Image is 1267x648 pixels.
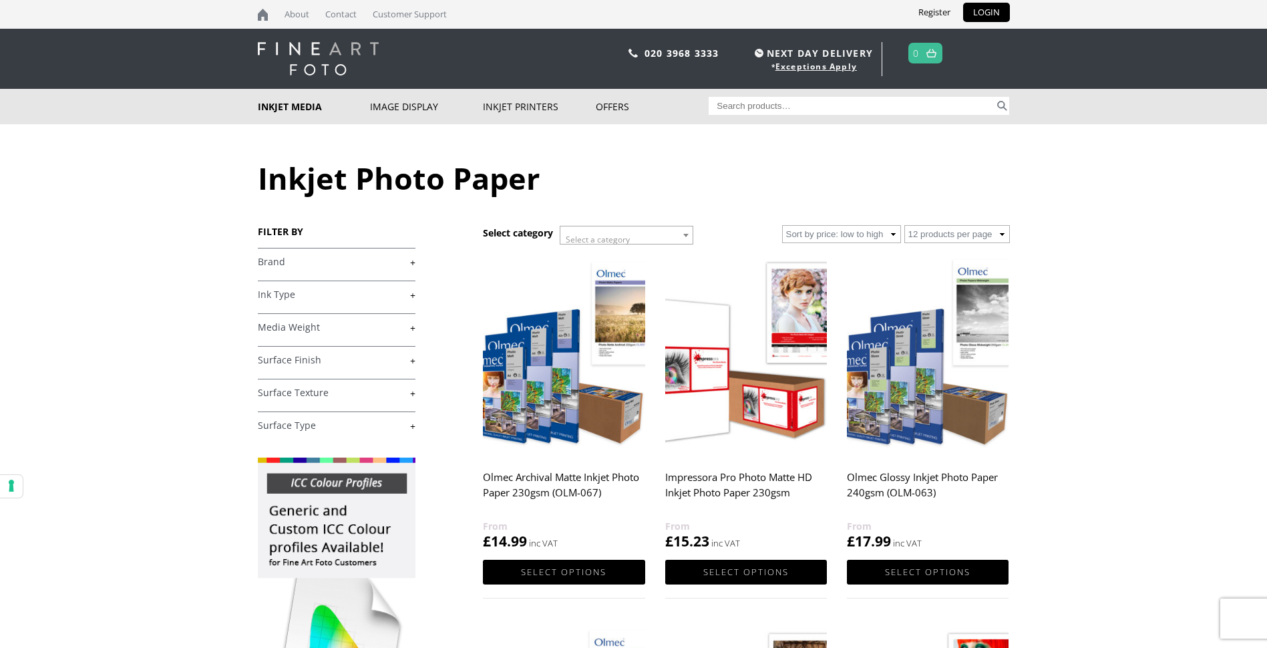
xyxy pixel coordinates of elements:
h3: Select category [483,226,553,239]
h4: Surface Finish [258,346,415,373]
a: Olmec Archival Matte Inkjet Photo Paper 230gsm (OLM-067) £14.99 [483,254,645,551]
h2: Impressora Pro Photo Matte HD Inkjet Photo Paper 230gsm [665,465,827,518]
a: + [258,289,415,301]
bdi: 15.23 [665,532,709,550]
span: £ [665,532,673,550]
a: + [258,420,415,432]
a: Inkjet Printers [483,89,596,124]
img: Olmec Glossy Inkjet Photo Paper 240gsm (OLM-063) [847,254,1009,456]
button: Search [994,97,1010,115]
img: Impressora Pro Photo Matte HD Inkjet Photo Paper 230gsm [665,254,827,456]
h2: Olmec Archival Matte Inkjet Photo Paper 230gsm (OLM-067) [483,465,645,518]
a: Offers [596,89,709,124]
h1: Inkjet Photo Paper [258,158,1010,198]
input: Search products… [709,97,994,115]
a: 020 3968 3333 [645,47,719,59]
select: Shop order [782,225,901,243]
h4: Brand [258,248,415,275]
img: logo-white.svg [258,42,379,75]
a: Impressora Pro Photo Matte HD Inkjet Photo Paper 230gsm £15.23 [665,254,827,551]
span: NEXT DAY DELIVERY [751,45,873,61]
a: Inkjet Media [258,89,371,124]
img: basket.svg [926,49,936,57]
img: phone.svg [628,49,638,57]
a: Exceptions Apply [775,61,857,72]
a: + [258,354,415,367]
img: Olmec Archival Matte Inkjet Photo Paper 230gsm (OLM-067) [483,254,645,456]
a: + [258,387,415,399]
a: Select options for “Olmec Archival Matte Inkjet Photo Paper 230gsm (OLM-067)” [483,560,645,585]
h4: Surface Type [258,412,415,438]
a: Olmec Glossy Inkjet Photo Paper 240gsm (OLM-063) £17.99 [847,254,1009,551]
span: £ [483,532,491,550]
a: + [258,256,415,269]
a: 0 [913,43,919,63]
a: Select options for “Impressora Pro Photo Matte HD Inkjet Photo Paper 230gsm” [665,560,827,585]
a: Register [908,3,960,22]
a: Select options for “Olmec Glossy Inkjet Photo Paper 240gsm (OLM-063)” [847,560,1009,585]
h4: Surface Texture [258,379,415,406]
a: LOGIN [963,3,1010,22]
span: Select a category [566,234,630,245]
bdi: 14.99 [483,532,527,550]
h4: Ink Type [258,281,415,307]
a: Image Display [370,89,483,124]
a: + [258,321,415,334]
img: time.svg [755,49,763,57]
bdi: 17.99 [847,532,891,550]
h3: FILTER BY [258,225,415,238]
span: £ [847,532,855,550]
h4: Media Weight [258,313,415,340]
h2: Olmec Glossy Inkjet Photo Paper 240gsm (OLM-063) [847,465,1009,518]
